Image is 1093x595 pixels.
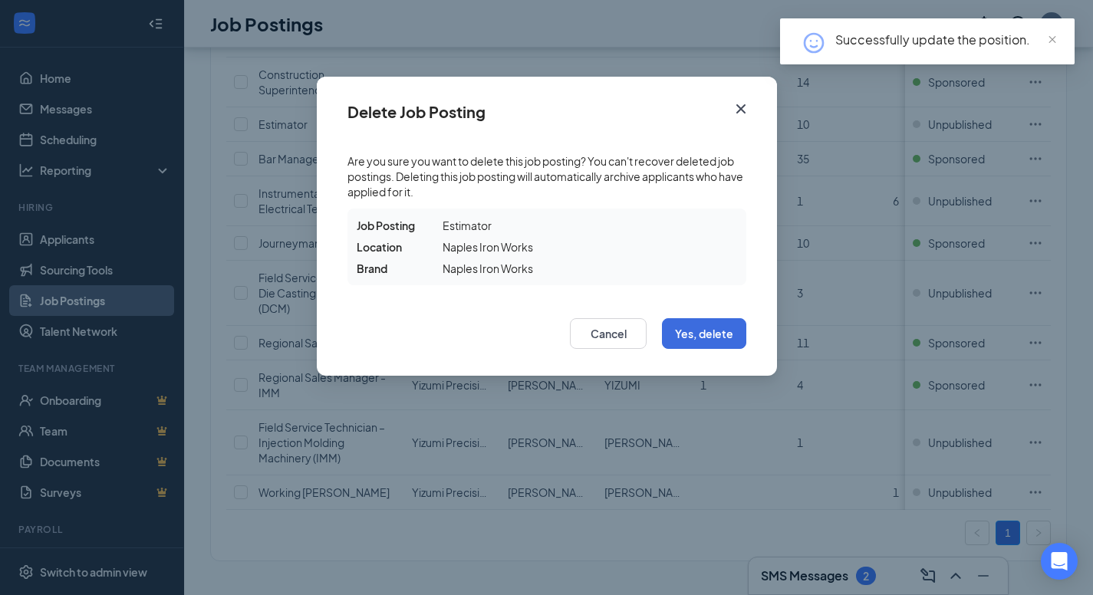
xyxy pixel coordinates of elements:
div: Open Intercom Messenger [1041,543,1078,580]
button: Yes, delete [662,318,746,349]
span: Naples Iron Works [443,239,533,255]
div: Delete Job Posting [347,104,486,120]
button: Cancel [570,318,647,349]
span: Estimator [443,218,492,233]
span: Naples Iron Works [443,261,533,276]
span: close [1047,35,1058,45]
span: Brand [357,261,387,276]
div: Successfully update the position. [835,31,1056,49]
svg: HappyFace [802,31,826,55]
span: Location [357,239,402,255]
button: Close [720,77,777,126]
span: Are you sure you want to delete this job posting? You can't recover deleted job postings. Deletin... [347,153,746,199]
span: Job Posting [357,218,415,233]
svg: Cross [732,100,750,118]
